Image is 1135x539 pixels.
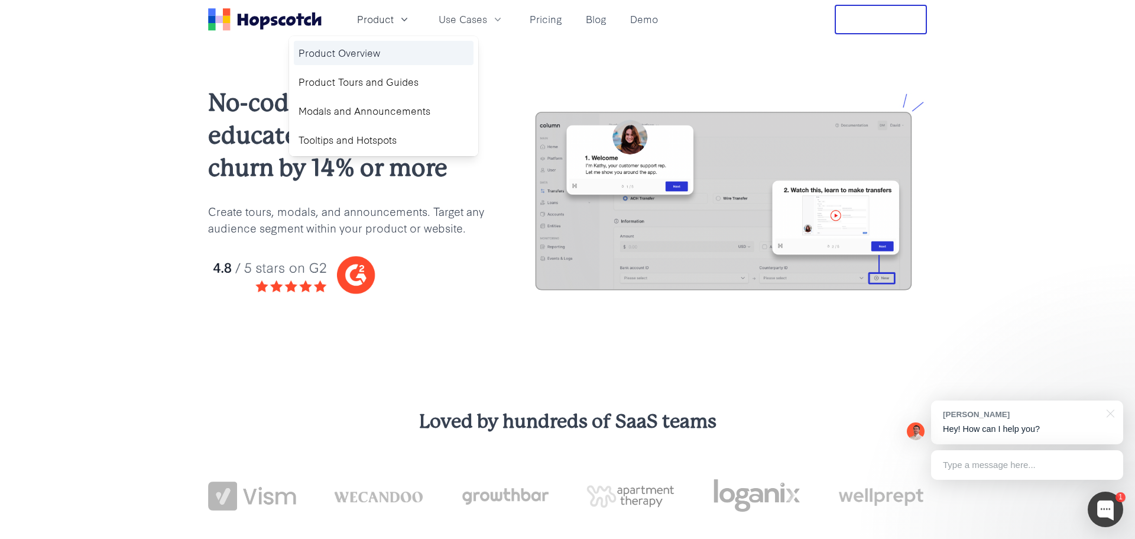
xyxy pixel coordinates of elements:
[208,86,485,184] h2: No-code product tours: educate users & reduce churn by 14% or more
[586,485,674,508] img: png-apartment-therapy-house-studio-apartment-home
[334,490,422,502] img: wecandoo-logo
[907,422,925,440] img: Mark Spera
[943,423,1111,435] p: Hey! How can I help you?
[461,488,549,505] img: growthbar-logo
[208,409,927,435] h3: Loved by hundreds of SaaS teams
[294,41,474,65] a: Product Overview
[294,128,474,152] a: Tooltips and Hotspots
[1115,492,1126,502] div: 1
[294,99,474,123] a: Modals and Announcements
[581,9,611,29] a: Blog
[294,70,474,94] a: Product Tours and Guides
[350,9,417,29] button: Product
[523,93,927,308] img: hopscotch product tours for saas businesses
[943,409,1100,420] div: [PERSON_NAME]
[835,5,927,34] button: Free Trial
[208,250,485,301] img: hopscotch g2
[208,203,485,236] p: Create tours, modals, and announcements. Target any audience segment within your product or website.
[525,9,567,29] a: Pricing
[712,473,800,519] img: loganix-logo
[208,482,296,511] img: vism logo
[931,450,1123,480] div: Type a message here...
[439,12,487,27] span: Use Cases
[625,9,663,29] a: Demo
[432,9,511,29] button: Use Cases
[357,12,394,27] span: Product
[839,484,927,509] img: wellprept logo
[208,8,322,31] a: Home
